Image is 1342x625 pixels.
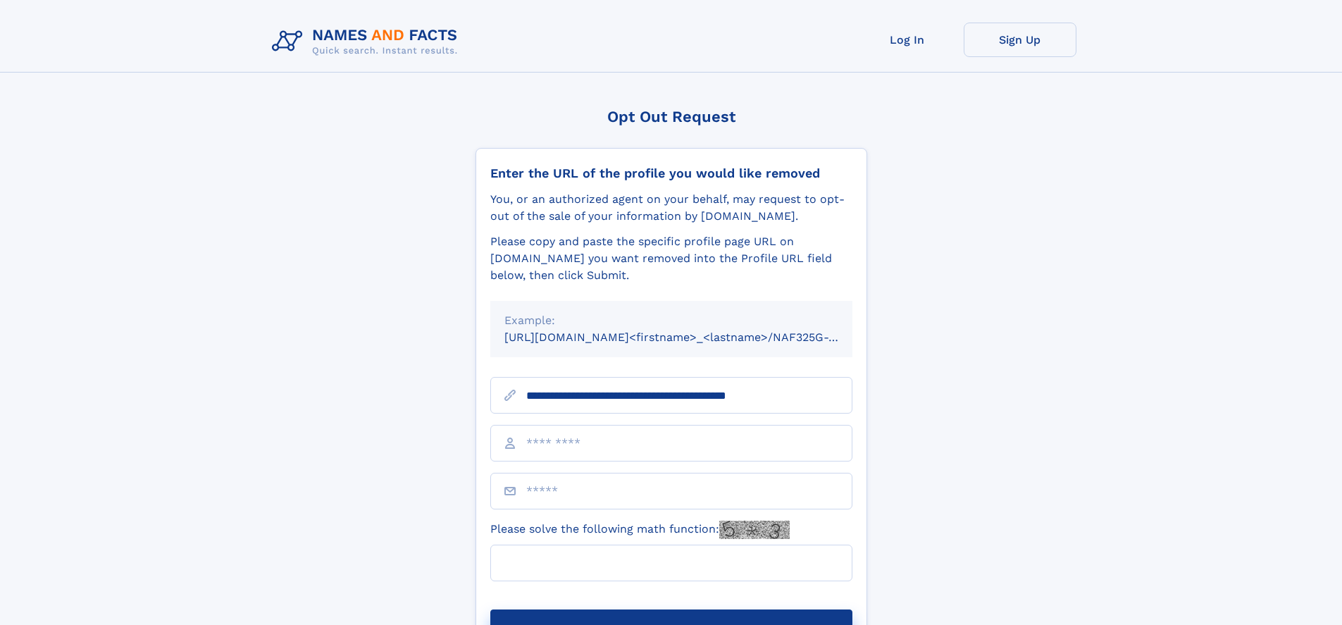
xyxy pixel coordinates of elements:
label: Please solve the following math function: [490,521,790,539]
a: Sign Up [964,23,1076,57]
div: Enter the URL of the profile you would like removed [490,166,852,181]
div: Opt Out Request [476,108,867,125]
img: Logo Names and Facts [266,23,469,61]
div: Example: [504,312,838,329]
small: [URL][DOMAIN_NAME]<firstname>_<lastname>/NAF325G-xxxxxxxx [504,330,879,344]
a: Log In [851,23,964,57]
div: You, or an authorized agent on your behalf, may request to opt-out of the sale of your informatio... [490,191,852,225]
div: Please copy and paste the specific profile page URL on [DOMAIN_NAME] you want removed into the Pr... [490,233,852,284]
